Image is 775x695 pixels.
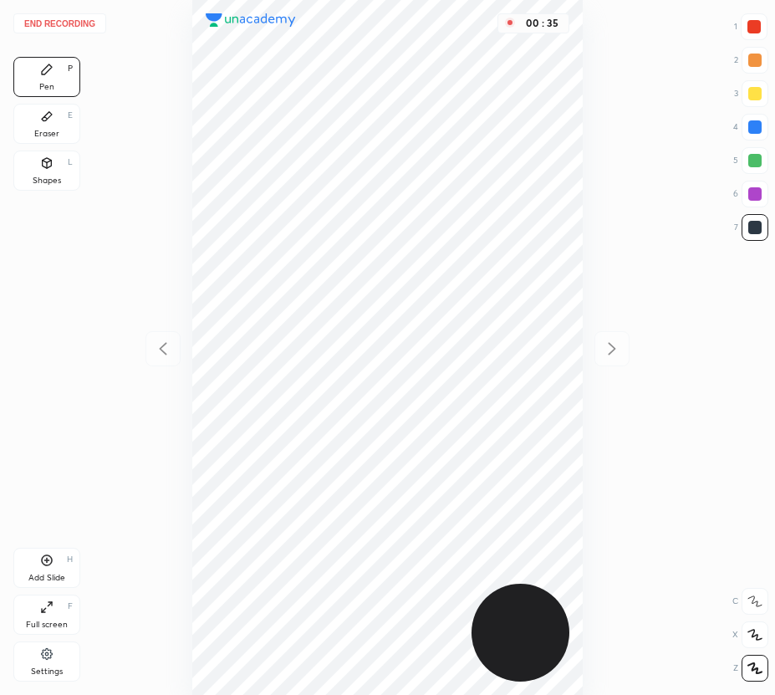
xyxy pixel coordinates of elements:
[734,47,768,74] div: 2
[733,147,768,174] div: 5
[68,602,73,611] div: F
[68,111,73,120] div: E
[28,574,65,582] div: Add Slide
[68,158,73,166] div: L
[13,13,106,33] button: End recording
[39,83,54,91] div: Pen
[733,114,768,141] div: 4
[732,621,768,648] div: X
[206,13,296,27] img: logo.38c385cc.svg
[733,655,768,682] div: Z
[34,130,59,138] div: Eraser
[68,64,73,73] div: P
[33,176,61,185] div: Shapes
[67,555,73,564] div: H
[733,181,768,207] div: 6
[732,588,768,615] div: C
[26,621,68,629] div: Full screen
[31,667,63,676] div: Settings
[522,18,562,29] div: 00 : 35
[734,13,767,40] div: 1
[734,80,768,107] div: 3
[734,214,768,241] div: 7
